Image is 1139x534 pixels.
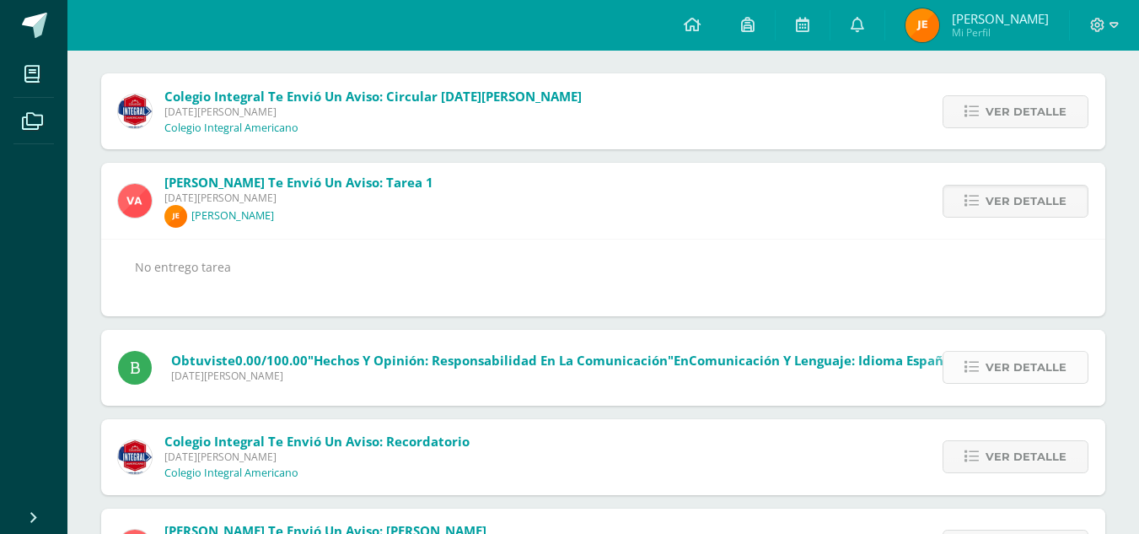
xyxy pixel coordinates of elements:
span: [DATE][PERSON_NAME] [164,105,582,119]
p: Colegio Integral Americano [164,467,298,480]
span: Colegio Integral te envió un aviso: Recordatorio [164,433,470,450]
img: 39adac7ee6a1fee7d1a07c22f9a26f96.png [164,205,187,228]
span: Ver detalle [986,186,1066,217]
img: 3d8ecf278a7f74c562a74fe44b321cd5.png [118,440,152,474]
span: Ver detalle [986,352,1066,383]
span: Comunicación y Lenguaje: Idioma Español (ZONA) [689,352,1003,369]
img: 7a80fdc5f59928efee5a6dcd101d4975.png [118,184,152,218]
span: [PERSON_NAME] te envió un aviso: Tarea 1 [164,174,433,191]
span: Ver detalle [986,96,1066,127]
span: Ver detalle [986,441,1066,472]
span: [DATE][PERSON_NAME] [164,450,470,464]
span: [DATE][PERSON_NAME] [164,191,433,205]
div: No entrego tarea [135,256,1072,299]
span: Colegio Integral te envió un aviso: Circular [DATE][PERSON_NAME] [164,88,582,105]
span: [PERSON_NAME] [952,10,1049,27]
img: 3d8ecf278a7f74c562a74fe44b321cd5.png [118,94,152,128]
p: [PERSON_NAME] [191,209,274,223]
span: Obtuviste en [171,352,1003,369]
p: Colegio Integral Americano [164,121,298,135]
span: Mi Perfil [952,25,1049,40]
span: [DATE][PERSON_NAME] [171,369,1003,383]
img: 9c621efd30d108e67491d41a8068c848.png [905,8,939,42]
span: 0.00/100.00 [235,352,308,369]
span: "Hechos y Opinión: responsabilidad en la comunicación" [308,352,674,369]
